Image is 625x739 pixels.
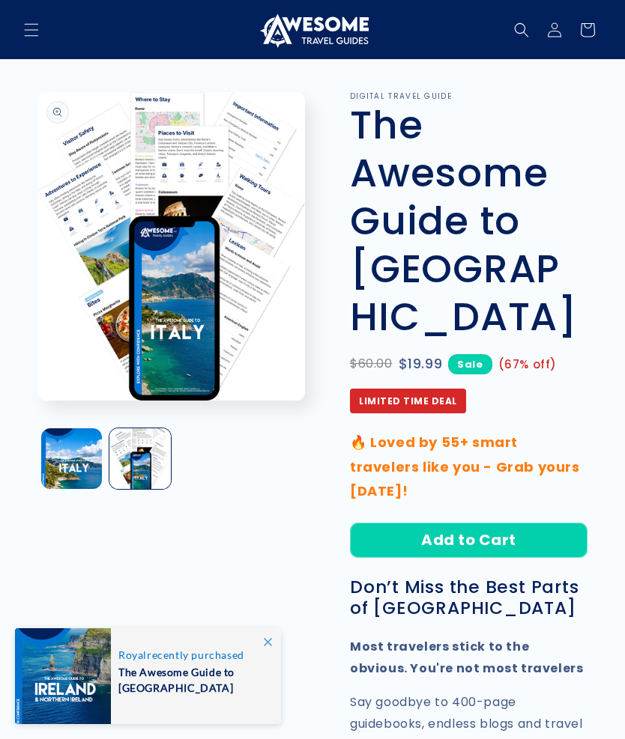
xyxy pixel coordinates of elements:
[350,577,588,620] h3: Don’t Miss the Best Parts of [GEOGRAPHIC_DATA]
[448,354,492,374] span: Sale
[350,389,466,414] span: Limited Time Deal
[251,6,375,53] a: Awesome Travel Guides
[498,354,557,374] span: (67% off)
[350,101,588,341] h1: The Awesome Guide to [GEOGRAPHIC_DATA]
[118,648,147,661] span: Royal
[350,638,583,677] strong: Most travelers stick to the obvious. You're not most travelers
[256,12,369,48] img: Awesome Travel Guides
[350,92,588,101] p: DIGITAL TRAVEL GUIDE
[118,648,265,661] span: recently purchased
[350,353,393,375] span: $60.00
[505,13,538,46] summary: Search
[109,428,170,489] button: Load image 2 in gallery view
[399,352,443,376] span: $19.99
[41,428,102,489] button: Load image 1 in gallery view
[15,13,48,46] summary: Menu
[350,523,588,558] button: Add to Cart
[350,431,588,503] p: 🔥 Loved by 55+ smart travelers like you - Grab yours [DATE]!
[37,92,312,493] media-gallery: Gallery Viewer
[118,661,265,696] span: The Awesome Guide to [GEOGRAPHIC_DATA]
